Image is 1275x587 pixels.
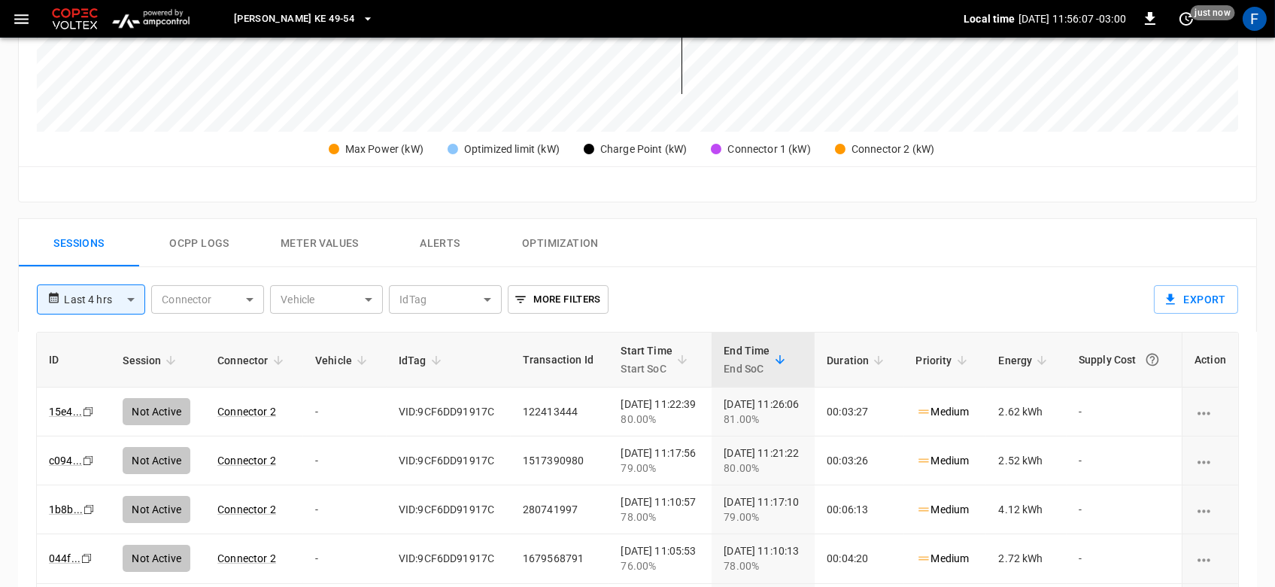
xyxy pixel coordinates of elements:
[986,436,1067,485] td: 2.52 kWh
[998,351,1052,370] span: Energy
[380,219,500,267] button: Alerts
[508,285,608,314] button: More Filters
[621,558,700,573] div: 76.00%
[1139,346,1166,373] button: The cost of your charging session based on your supply rates
[217,406,276,418] a: Connector 2
[387,534,511,583] td: VID:9CF6DD91917C
[724,461,803,476] div: 80.00%
[621,412,700,427] div: 80.00%
[815,534,903,583] td: 00:04:20
[511,534,609,583] td: 1679568791
[916,351,972,370] span: Priority
[500,219,621,267] button: Optimization
[621,342,672,378] div: Start Time
[315,351,372,370] span: Vehicle
[621,509,700,525] div: 78.00%
[815,388,903,436] td: 00:03:27
[399,351,446,370] span: IdTag
[303,485,387,534] td: -
[1154,285,1238,314] button: Export
[464,141,560,157] div: Optimized limit (kW)
[81,403,96,420] div: copy
[815,436,903,485] td: 00:03:26
[37,333,111,388] th: ID
[303,388,387,436] td: -
[621,397,700,427] div: [DATE] 11:22:39
[986,388,1067,436] td: 2.62 kWh
[228,5,380,34] button: [PERSON_NAME] KE 49-54
[724,494,803,525] div: [DATE] 11:17:10
[217,455,276,467] a: Connector 2
[724,342,770,378] div: End Time
[217,552,276,564] a: Connector 2
[827,351,888,370] span: Duration
[81,452,96,469] div: copy
[724,360,770,378] p: End SoC
[621,494,700,525] div: [DATE] 11:10:57
[19,219,139,267] button: Sessions
[724,509,803,525] div: 79.00%
[1195,502,1226,517] div: charging session options
[621,461,700,476] div: 79.00%
[724,543,803,573] div: [DATE] 11:10:13
[1018,11,1126,26] p: [DATE] 11:56:07 -03:00
[511,485,609,534] td: 280741997
[260,219,380,267] button: Meter Values
[511,436,609,485] td: 1517390980
[1067,388,1182,436] td: -
[1067,485,1182,534] td: -
[1174,7,1198,31] button: set refresh interval
[49,552,80,564] a: 044f...
[82,501,97,518] div: copy
[303,534,387,583] td: -
[1182,333,1238,388] th: Action
[511,333,609,388] th: Transaction Id
[107,5,195,33] img: ampcontrol.io logo
[815,485,903,534] td: 00:06:13
[1067,436,1182,485] td: -
[49,5,101,33] img: Customer Logo
[916,453,970,469] p: Medium
[387,436,511,485] td: VID:9CF6DD91917C
[986,485,1067,534] td: 4.12 kWh
[345,141,423,157] div: Max Power (kW)
[511,388,609,436] td: 122413444
[1191,5,1235,20] span: just now
[986,534,1067,583] td: 2.72 kWh
[123,545,190,572] div: Not Active
[123,447,190,474] div: Not Active
[123,496,190,523] div: Not Active
[724,558,803,573] div: 78.00%
[621,543,700,573] div: [DATE] 11:05:53
[916,502,970,518] p: Medium
[49,503,83,516] a: 1b8b...
[123,351,181,370] span: Session
[724,397,803,427] div: [DATE] 11:26:06
[64,285,145,314] div: Last 4 hrs
[1195,551,1226,566] div: charging session options
[1067,534,1182,583] td: -
[727,141,810,157] div: Connector 1 (kW)
[724,446,803,476] div: [DATE] 11:21:22
[80,550,95,567] div: copy
[139,219,260,267] button: Ocpp logs
[621,360,672,378] p: Start SoC
[600,141,688,157] div: Charge Point (kW)
[852,141,934,157] div: Connector 2 (kW)
[217,503,276,516] a: Connector 2
[1195,404,1226,419] div: charging session options
[217,351,287,370] span: Connector
[234,11,354,28] span: [PERSON_NAME] KE 49-54
[964,11,1015,26] p: Local time
[387,485,511,534] td: VID:9CF6DD91917C
[1079,346,1170,373] div: Supply Cost
[1243,7,1267,31] div: profile-icon
[49,455,82,467] a: c094...
[303,436,387,485] td: -
[621,342,692,378] span: Start TimeStart SoC
[724,342,789,378] span: End TimeEnd SoC
[916,404,970,420] p: Medium
[49,406,82,418] a: 15e4...
[387,388,511,436] td: VID:9CF6DD91917C
[123,398,190,425] div: Not Active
